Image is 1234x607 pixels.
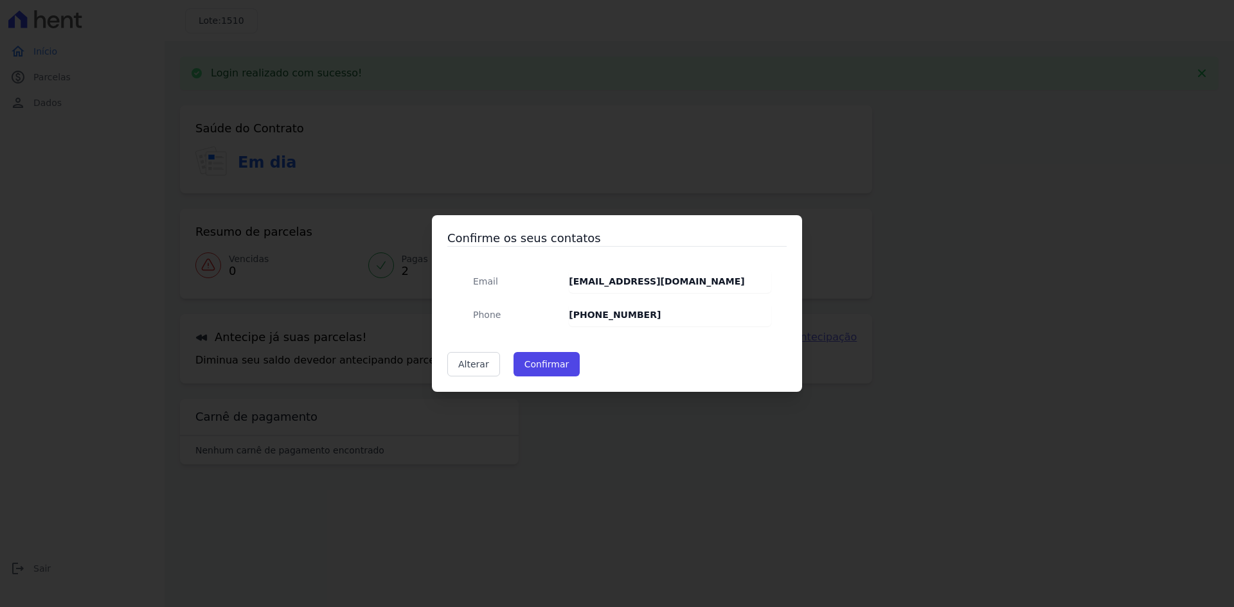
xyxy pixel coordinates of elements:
[514,352,580,376] button: Confirmar
[447,352,500,376] a: Alterar
[473,310,501,320] span: translation missing: pt-BR.public.contracts.modal.confirmation.phone
[447,231,787,246] h3: Confirme os seus contatos
[569,310,661,320] strong: [PHONE_NUMBER]
[473,276,498,286] span: translation missing: pt-BR.public.contracts.modal.confirmation.email
[569,276,744,286] strong: [EMAIL_ADDRESS][DOMAIN_NAME]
